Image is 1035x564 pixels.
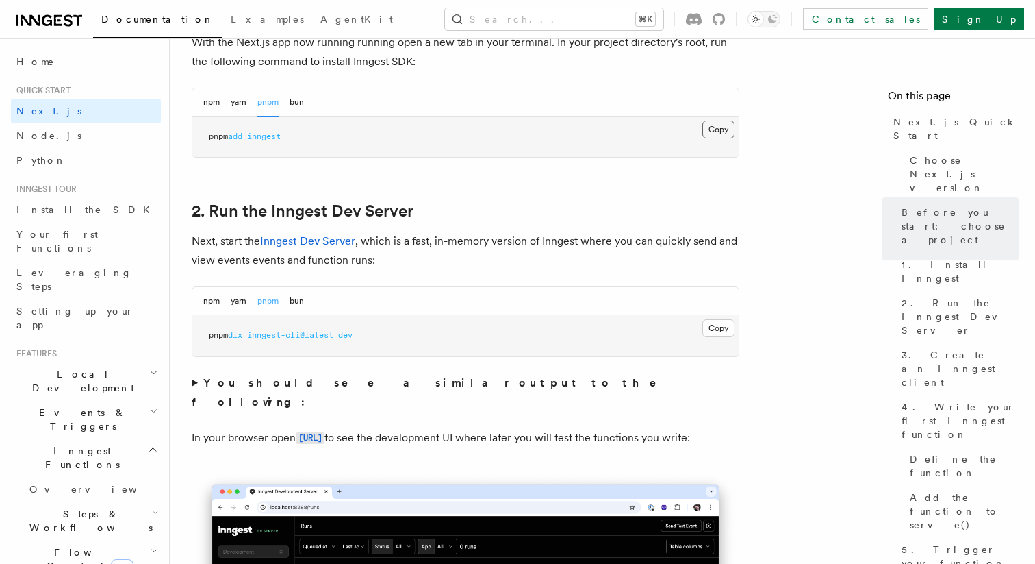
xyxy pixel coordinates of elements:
a: Setting up your app [11,299,161,337]
span: add [228,132,242,141]
button: Search...⌘K [445,8,663,30]
span: Python [16,155,66,166]
span: 3. Create an Inngest client [902,348,1019,389]
span: Quick start [11,85,71,96]
span: Node.js [16,130,81,141]
span: Add the function to serve() [910,491,1019,532]
a: AgentKit [312,4,401,37]
a: Python [11,148,161,173]
span: 1. Install Inngest [902,258,1019,285]
a: Node.js [11,123,161,148]
span: Next.js [16,106,81,117]
a: Sign Up [934,8,1024,30]
span: Install the SDK [16,204,158,215]
span: 2. Run the Inngest Dev Server [902,296,1019,337]
span: Your first Functions [16,229,98,254]
span: dlx [228,330,242,340]
button: Events & Triggers [11,400,161,439]
a: Choose Next.js version [904,148,1019,200]
code: [URL] [296,432,324,444]
span: Documentation [101,14,214,25]
p: Next, start the , which is a fast, in-memory version of Inngest where you can quickly send and vi... [192,232,739,270]
span: Overview [29,484,170,495]
button: yarn [231,88,246,117]
a: Documentation [93,4,222,38]
span: inngest [247,132,281,141]
span: inngest-cli@latest [247,330,333,340]
span: 4. Write your first Inngest function [902,400,1019,441]
button: Copy [702,121,734,138]
span: Inngest tour [11,184,77,195]
span: Define the function [910,452,1019,480]
a: Contact sales [803,8,928,30]
a: 2. Run the Inngest Dev Server [896,291,1019,343]
strong: You should see a similar output to the following: [192,376,676,408]
a: Next.js Quick Start [888,110,1019,148]
span: Leveraging Steps [16,267,132,292]
a: Your first Functions [11,222,161,260]
button: npm [203,287,220,315]
span: Examples [231,14,304,25]
span: Home [16,55,55,69]
a: 3. Create an Inngest client [896,343,1019,395]
span: AgentKit [320,14,393,25]
span: pnpm [209,132,228,141]
p: With the Next.js app now running running open a new tab in your terminal. In your project directo... [192,33,739,71]
span: pnpm [209,330,228,340]
a: Leveraging Steps [11,260,161,299]
button: Toggle dark mode [747,11,780,27]
span: Features [11,348,57,359]
span: Before you start: choose a project [902,206,1019,247]
a: 2. Run the Inngest Dev Server [192,201,413,221]
button: bun [290,88,304,117]
a: Next.js [11,99,161,123]
span: Events & Triggers [11,406,149,433]
h4: On this page [888,88,1019,110]
button: Steps & Workflows [24,502,161,540]
a: Add the function to serve() [904,485,1019,537]
span: Setting up your app [16,306,134,330]
a: Examples [222,4,312,37]
span: Steps & Workflows [24,507,153,535]
button: pnpm [257,88,279,117]
span: Next.js Quick Start [893,115,1019,143]
span: Inngest Functions [11,444,148,471]
a: 1. Install Inngest [896,252,1019,291]
span: dev [338,330,353,340]
a: Inngest Dev Server [260,234,355,247]
button: Local Development [11,362,161,400]
a: Install the SDK [11,197,161,222]
a: 4. Write your first Inngest function [896,395,1019,447]
button: Copy [702,319,734,337]
button: yarn [231,287,246,315]
span: Local Development [11,367,149,395]
a: [URL] [296,431,324,444]
span: Choose Next.js version [910,154,1019,195]
a: Define the function [904,447,1019,485]
a: Before you start: choose a project [896,200,1019,252]
button: bun [290,287,304,315]
a: Overview [24,477,161,502]
p: In your browser open to see the development UI where later you will test the functions you write: [192,428,739,448]
kbd: ⌘K [636,12,655,26]
a: Home [11,49,161,74]
button: pnpm [257,287,279,315]
button: npm [203,88,220,117]
button: Inngest Functions [11,439,161,477]
summary: You should see a similar output to the following: [192,373,739,412]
